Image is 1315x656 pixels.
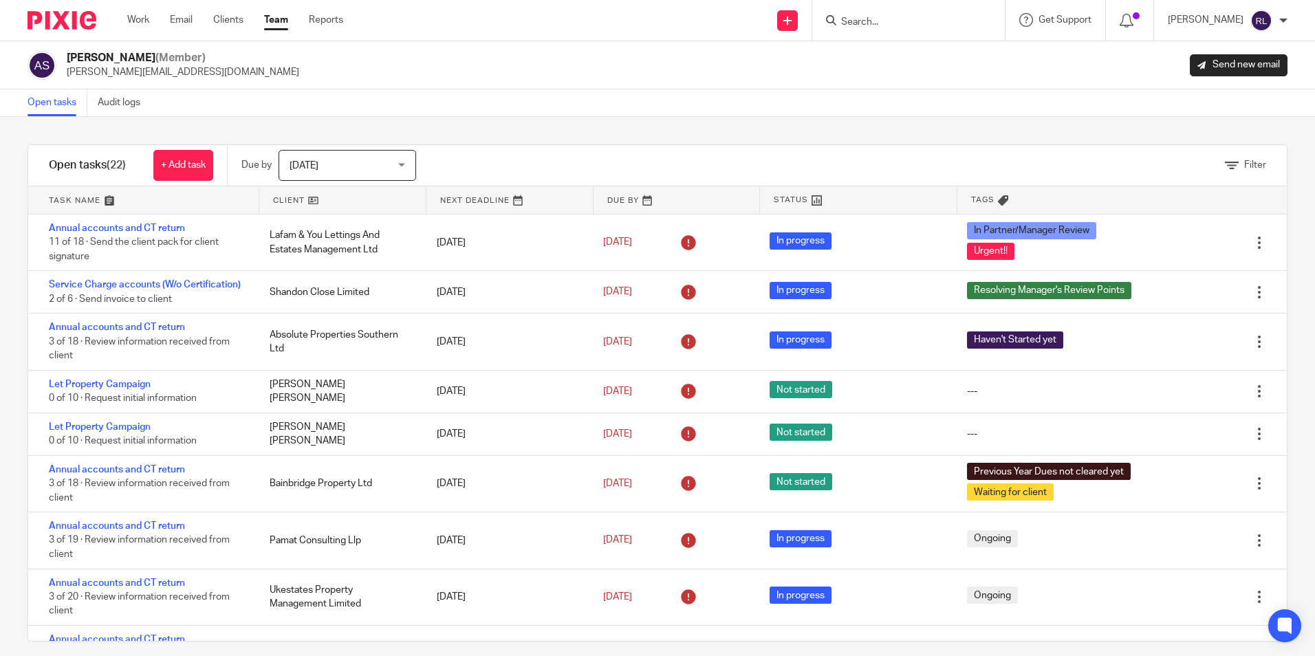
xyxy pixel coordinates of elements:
[967,331,1063,349] span: Haven't Started yet
[967,587,1018,604] span: Ongoing
[603,536,632,545] span: [DATE]
[49,536,230,560] span: 3 of 19 · Review information received from client
[241,158,272,172] p: Due by
[603,592,632,602] span: [DATE]
[309,13,343,27] a: Reports
[971,194,995,206] span: Tags
[967,243,1014,260] span: Urgent!!
[127,13,149,27] a: Work
[1250,10,1272,32] img: svg%3E
[49,393,197,403] span: 0 of 10 · Request initial information
[28,89,87,116] a: Open tasks
[49,238,219,262] span: 11 of 18 · Send the client pack for client signature
[256,527,422,554] div: Pamat Consulting Llp
[770,587,832,604] span: In progress
[774,194,808,206] span: Status
[967,282,1131,299] span: Resolving Manager's Review Points
[49,322,185,332] a: Annual accounts and CT return
[256,221,422,263] div: Lafam & You Lettings And Estates Management Ltd
[423,527,589,554] div: [DATE]
[770,331,832,349] span: In progress
[967,427,977,441] div: ---
[49,294,172,304] span: 2 of 6 · Send invoice to client
[1039,15,1091,25] span: Get Support
[423,328,589,356] div: [DATE]
[840,17,964,29] input: Search
[49,578,185,588] a: Annual accounts and CT return
[213,13,243,27] a: Clients
[603,238,632,248] span: [DATE]
[107,160,126,171] span: (22)
[98,89,151,116] a: Audit logs
[967,222,1096,239] span: In Partner/Manager Review
[49,635,185,644] a: Annual accounts and CT return
[49,465,185,474] a: Annual accounts and CT return
[770,232,832,250] span: In progress
[290,161,318,171] span: [DATE]
[1244,160,1266,170] span: Filter
[603,479,632,488] span: [DATE]
[256,321,422,363] div: Absolute Properties Southern Ltd
[423,470,589,497] div: [DATE]
[770,282,832,299] span: In progress
[49,380,151,389] a: Let Property Campaign
[256,413,422,455] div: [PERSON_NAME] [PERSON_NAME]
[49,422,151,432] a: Let Property Campaign
[49,592,230,616] span: 3 of 20 · Review information received from client
[423,278,589,306] div: [DATE]
[770,473,832,490] span: Not started
[49,479,230,503] span: 3 of 18 · Review information received from client
[967,530,1018,547] span: Ongoing
[49,521,185,531] a: Annual accounts and CT return
[28,51,56,80] img: svg%3E
[1168,13,1243,27] p: [PERSON_NAME]
[423,229,589,256] div: [DATE]
[256,470,422,497] div: Bainbridge Property Ltd
[256,576,422,618] div: Ukestates Property Management Limited
[603,287,632,297] span: [DATE]
[49,280,241,289] a: Service Charge accounts (W/o Certification)
[49,436,197,446] span: 0 of 10 · Request initial information
[967,463,1131,480] span: Previous Year Dues not cleared yet
[603,429,632,439] span: [DATE]
[603,337,632,347] span: [DATE]
[264,13,288,27] a: Team
[49,158,126,173] h1: Open tasks
[603,386,632,396] span: [DATE]
[170,13,193,27] a: Email
[49,337,230,361] span: 3 of 18 · Review information received from client
[28,11,96,30] img: Pixie
[967,384,977,398] div: ---
[155,52,206,63] span: (Member)
[67,51,299,65] h2: [PERSON_NAME]
[49,223,185,233] a: Annual accounts and CT return
[967,483,1054,501] span: Waiting for client
[67,65,299,79] p: [PERSON_NAME][EMAIL_ADDRESS][DOMAIN_NAME]
[1190,54,1287,76] a: Send new email
[770,530,832,547] span: In progress
[770,424,832,441] span: Not started
[256,278,422,306] div: Shandon Close Limited
[423,583,589,611] div: [DATE]
[423,420,589,448] div: [DATE]
[423,378,589,405] div: [DATE]
[153,150,213,181] a: + Add task
[770,381,832,398] span: Not started
[256,371,422,413] div: [PERSON_NAME] [PERSON_NAME]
